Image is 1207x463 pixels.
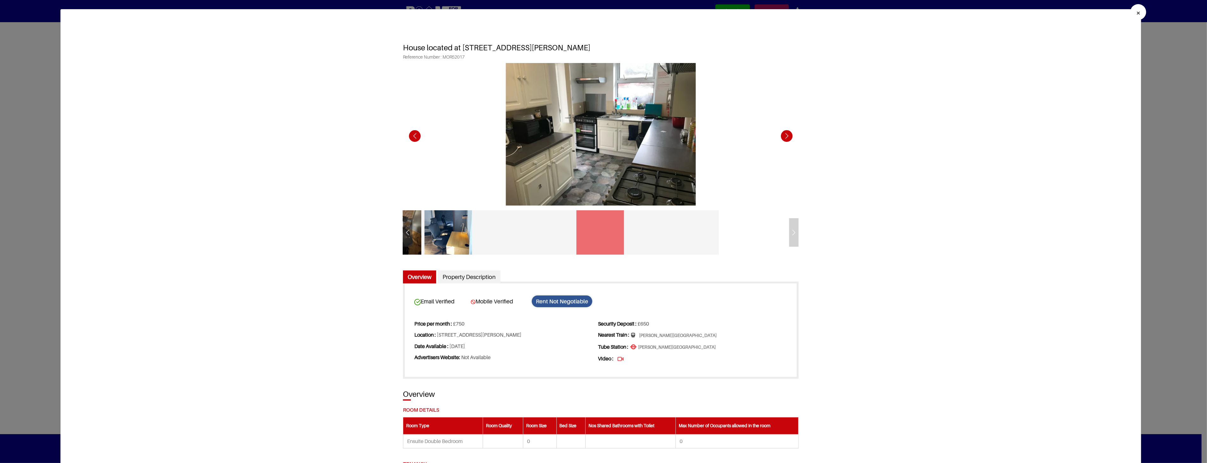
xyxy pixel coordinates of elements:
[778,127,795,145] div: Next slide
[403,54,799,63] span: Reference Number : MOR52017
[403,434,483,448] td: Ensuite Double Bedroom
[523,434,556,448] td: 0
[403,225,412,241] div: Previous slide
[406,127,424,145] div: Previous slide
[523,417,556,434] th: Room Size
[586,417,676,434] th: Nos Shared Bathrooms with Toilet
[414,299,421,305] img: card-verified
[414,329,597,340] li: [STREET_ADDRESS][PERSON_NAME]
[598,332,629,338] strong: Nearest Train :
[556,417,586,434] th: Bed Size
[403,390,799,399] h3: Overview
[598,355,613,362] strong: Video :
[414,354,460,360] strong: Advertisers Website:
[631,333,717,339] span: [PERSON_NAME][GEOGRAPHIC_DATA]
[403,37,799,54] h3: House located at [STREET_ADDRESS][PERSON_NAME]
[630,344,716,351] span: [PERSON_NAME][GEOGRAPHIC_DATA]
[676,417,799,434] th: Max Number of Occupants allowed in the room
[532,295,592,307] span: Rent Not Negotiable
[1130,4,1146,20] button: Close
[598,320,637,327] strong: Security Deposit :
[438,270,500,284] a: Property Description
[414,352,597,363] li: Not Available
[403,407,799,413] h5: Room Details
[414,341,597,352] li: [DATE]
[471,300,475,304] img: card-verified
[403,270,436,284] a: Overview
[414,343,449,349] strong: Date Available :
[598,318,781,329] li: £650
[598,344,628,350] strong: Tube Station :
[1136,8,1141,17] span: ×
[414,298,470,305] span: Email Verified
[471,298,526,305] span: Mobile Verified
[483,417,523,434] th: Room Quality
[414,332,436,338] strong: Location :
[414,320,452,327] strong: Price per month :
[414,318,597,329] li: £750
[676,434,799,448] td: 0
[403,417,483,434] th: Room Type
